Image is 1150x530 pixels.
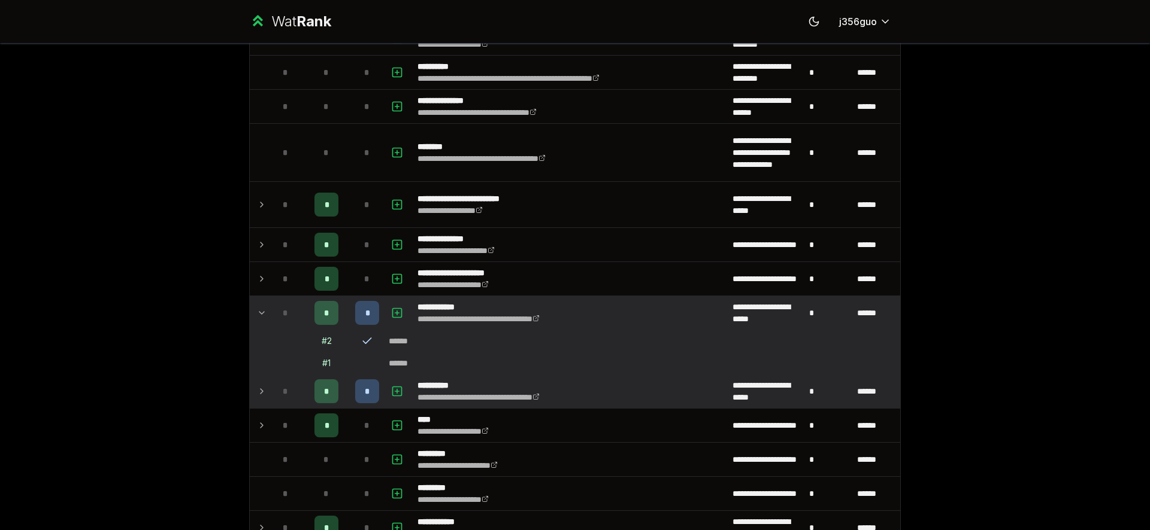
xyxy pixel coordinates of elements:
[296,13,331,30] span: Rank
[322,335,332,347] div: # 2
[322,357,331,369] div: # 1
[830,11,901,32] button: j356guo
[839,14,877,29] span: j356guo
[271,12,331,31] div: Wat
[249,12,331,31] a: WatRank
